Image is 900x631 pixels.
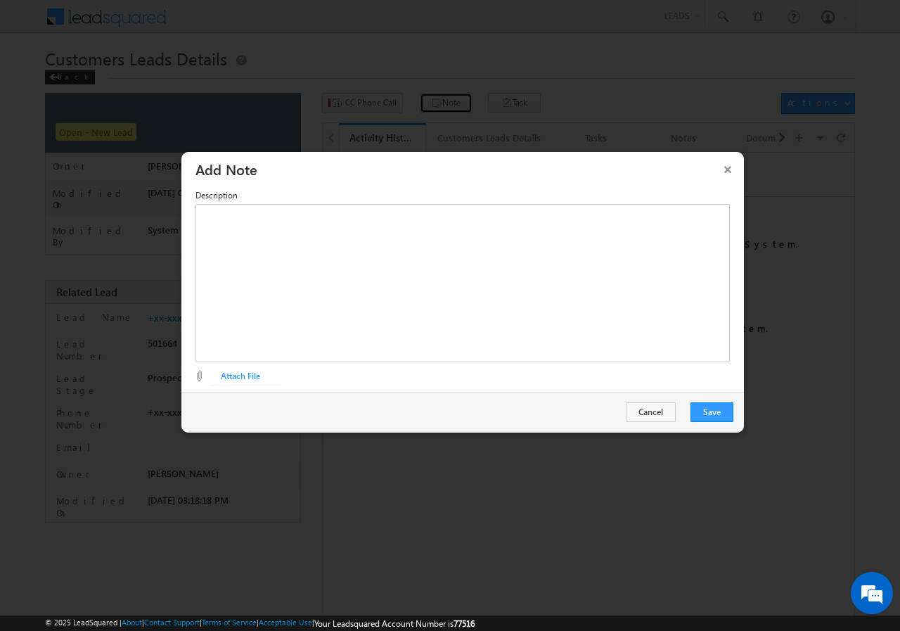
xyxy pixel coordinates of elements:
a: Terms of Service [202,618,257,627]
span: 77516 [454,618,475,629]
span: Your Leadsquared Account Number is [314,618,475,629]
button: Cancel [626,402,676,422]
h3: Add Note [195,157,739,181]
button: Save [690,402,733,422]
a: About [122,618,142,627]
div: Rich Text Editor, EditNoteDescription-inline-editor-div [195,204,730,362]
button: × [716,157,739,181]
a: Acceptable Use [259,618,312,627]
a: Contact Support [144,618,200,627]
span: © 2025 LeadSquared | | | | | [45,618,475,629]
label: Description [195,190,730,200]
